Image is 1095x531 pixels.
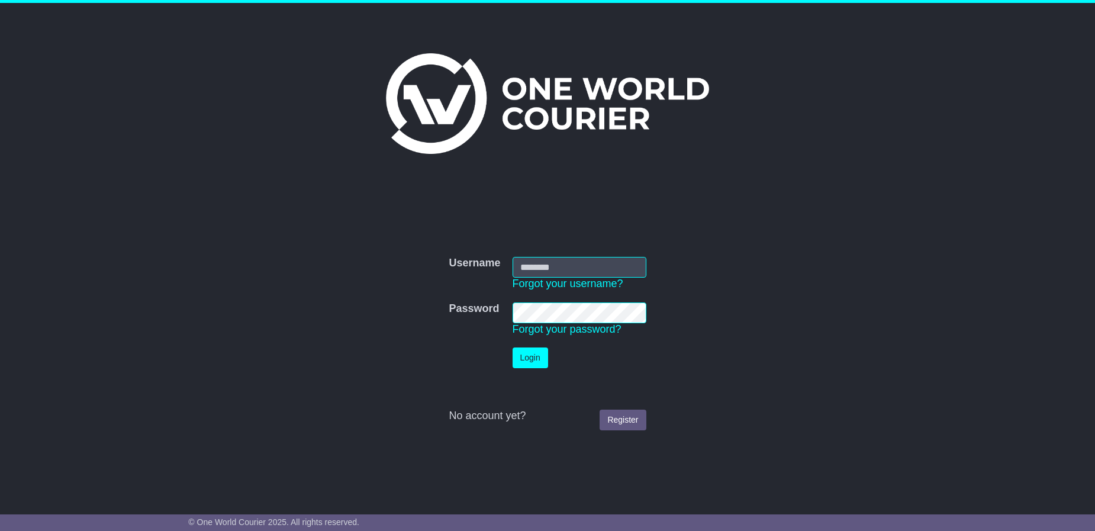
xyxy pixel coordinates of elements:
a: Forgot your password? [513,323,621,335]
button: Login [513,347,548,368]
label: Password [449,302,499,316]
span: © One World Courier 2025. All rights reserved. [188,517,359,527]
a: Register [600,410,646,430]
img: One World [386,53,709,154]
a: Forgot your username? [513,278,623,289]
label: Username [449,257,500,270]
div: No account yet? [449,410,646,423]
